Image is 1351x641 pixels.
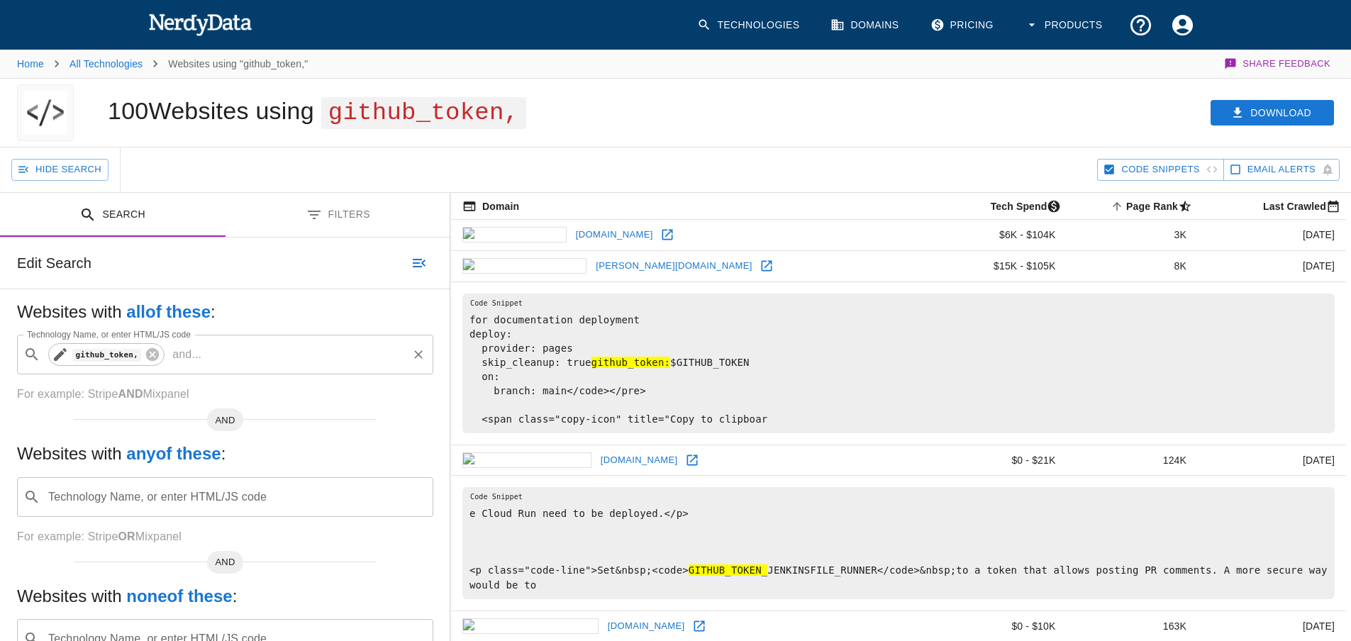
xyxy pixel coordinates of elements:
p: For example: Stripe Mixpanel [17,528,433,545]
td: 3K [1067,220,1198,251]
img: jsbin.com icon [462,227,567,243]
h5: Websites with : [17,585,433,608]
b: OR [118,530,135,542]
a: Open travis-ci.com in new window [756,255,777,277]
a: Domains [822,4,910,46]
td: [DATE] [1198,220,1346,251]
div: github_token, [48,343,165,366]
button: Products [1016,4,1114,46]
button: Clear [408,345,428,364]
hl: github_token: [591,357,671,368]
td: $15K - $105K [928,250,1067,282]
a: Open csanchez.org in new window [682,450,703,471]
button: Share Feedback [1222,50,1334,78]
nav: breadcrumb [17,50,308,78]
td: [DATE] [1198,445,1346,476]
span: Most recent date this website was successfully crawled [1245,198,1346,215]
td: 124K [1067,445,1198,476]
button: Support and Documentation [1120,4,1162,46]
span: A page popularity ranking based on a domain's backlinks. Smaller numbers signal more popular doma... [1108,198,1198,215]
button: Hide Code Snippets [1097,159,1223,181]
p: Websites using "github_token," [168,57,308,71]
b: any of these [126,444,221,463]
button: Get email alerts with newly found website results. Click to enable. [1223,159,1340,181]
a: All Technologies [70,58,143,69]
td: $0 - $21K [928,445,1067,476]
h5: Websites with : [17,442,433,465]
a: Open cookapps.com in new window [689,615,710,637]
a: Home [17,58,44,69]
button: Download [1211,100,1334,126]
p: and ... [167,346,207,363]
img: NerdyData.com [148,10,252,38]
h1: 100 Websites using [108,97,526,124]
a: [DOMAIN_NAME] [597,450,682,472]
img: "github_token," logo [23,84,67,141]
span: Get email alerts with newly found website results. Click to enable. [1247,162,1316,178]
pre: for documentation deployment deploy: provider: pages skip_cleanup: true $GITHUB_TOKEN on: branch:... [462,294,1335,433]
span: The registered domain name (i.e. "nerdydata.com"). [462,198,519,215]
label: Technology Name, or enter HTML/JS code [27,328,191,340]
span: AND [207,413,244,428]
td: $6K - $104K [928,220,1067,251]
a: [DOMAIN_NAME] [572,224,657,246]
img: cookapps.com icon [462,618,599,634]
button: Account Settings [1162,4,1203,46]
pre: e Cloud Run need to be deployed.</p> <p class="code-line">Set&nbsp;<code> JENKINSFILE_RUNNER</cod... [462,487,1335,598]
h5: Websites with : [17,301,433,323]
td: 8K [1067,250,1198,282]
td: [DATE] [1198,250,1346,282]
a: [PERSON_NAME][DOMAIN_NAME] [592,255,756,277]
b: all of these [126,302,211,321]
p: For example: Stripe Mixpanel [17,386,433,403]
a: Technologies [689,4,811,46]
a: Pricing [922,4,1005,46]
span: Hide Code Snippets [1121,162,1199,178]
a: [DOMAIN_NAME] [604,615,689,637]
img: travis-ci.com icon [462,258,586,274]
hl: GITHUB_TOKEN_ [689,564,768,576]
button: Filters [226,193,451,238]
img: csanchez.org icon [462,452,591,468]
span: The estimated minimum and maximum annual tech spend each webpage has, based on the free, freemium... [972,198,1067,215]
b: AND [118,388,143,400]
span: github_token, [321,97,526,129]
a: Open jsbin.com in new window [657,224,678,245]
b: none of these [126,586,232,606]
code: github_token, [72,349,141,361]
h6: Edit Search [17,252,91,274]
span: AND [207,555,244,569]
button: Hide Search [11,159,109,181]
